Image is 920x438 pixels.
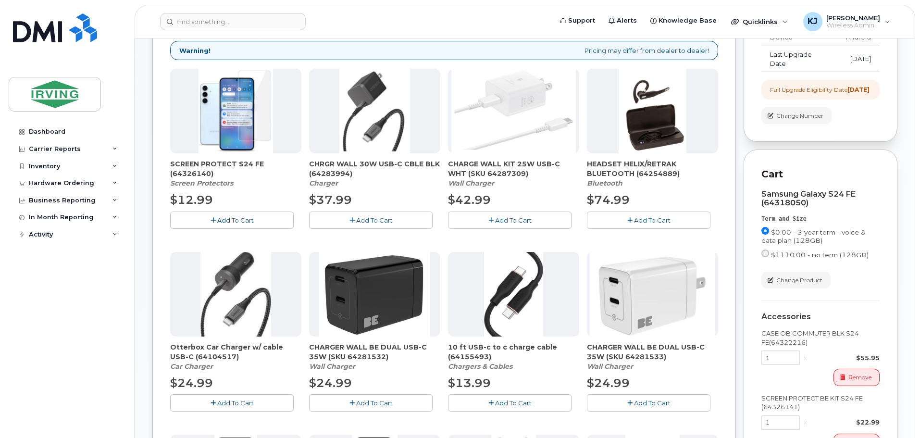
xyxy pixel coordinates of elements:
[170,362,213,371] em: Car Charger
[587,342,718,362] span: CHARGER WALL BE DUAL USB-C 35W (SKU 64281533)
[724,12,795,31] div: Quicklinks
[587,376,630,390] span: $24.99
[587,362,633,371] em: Wall Charger
[811,353,880,363] div: $55.95
[179,46,211,55] strong: Warning!
[356,216,393,224] span: Add To Cart
[800,353,811,363] div: x
[761,107,832,124] button: Change Number
[634,399,671,407] span: Add To Cart
[553,11,602,30] a: Support
[309,362,355,371] em: Wall Charger
[448,362,512,371] em: Chargers & Cables
[761,190,880,207] div: Samsung Galaxy S24 FE (64318050)
[484,252,544,337] img: ACCUS210715h8yE8.jpg
[448,179,494,188] em: Wall Charger
[761,272,831,288] button: Change Product
[309,159,440,188] div: CHRGR WALL 30W USB-C CBLE BLK (64283994)
[199,69,273,153] img: s24_fe_-_screen_protector.png
[309,342,440,371] div: CHARGER WALL BE DUAL USB-C 35W (SKU 64281532)
[800,418,811,427] div: x
[451,69,576,153] img: CHARGE_WALL_KIT_25W_USB-C_WHT.png
[602,11,644,30] a: Alerts
[170,342,301,362] span: Otterbox Car Charger w/ cable USB-C (64104517)
[217,399,254,407] span: Add To Cart
[587,394,710,411] button: Add To Cart
[309,394,433,411] button: Add To Cart
[587,212,710,228] button: Add To Cart
[776,276,822,285] span: Change Product
[448,193,491,207] span: $42.99
[833,369,880,386] button: Remove
[170,212,294,228] button: Add To Cart
[319,252,430,337] img: CHARGER_WALL_BE_DUAL_USB-C_35W.png
[587,179,622,188] em: Bluetooth
[796,12,897,31] div: Khalid Jabbar
[309,179,338,188] em: Charger
[309,342,440,362] span: CHARGER WALL BE DUAL USB-C 35W (SKU 64281532)
[761,313,880,321] div: Accessories
[170,193,213,207] span: $12.99
[568,16,595,25] span: Support
[170,342,301,371] div: Otterbox Car Charger w/ cable USB-C (64104517)
[761,228,866,244] span: $0.00 - 3 year term - voice & data plan (128GB)
[761,329,880,347] div: CASE OB COMMUTER BLK S24 FE(64322216)
[448,159,579,178] span: CHARGE WALL KIT 25W USB-C WHT (SKU 64287309)
[634,216,671,224] span: Add To Cart
[619,69,687,153] img: download.png
[848,373,871,382] span: Remove
[770,86,870,94] div: Full Upgrade Eligibility Date
[170,41,718,61] div: Pricing may differ from dealer to dealer!
[448,342,579,362] span: 10 ft USB-c to c charge cable (64155493)
[170,159,301,178] span: SCREEN PROTECT S24 FE (64326140)
[590,252,716,337] img: BE.png
[170,394,294,411] button: Add To Cart
[811,418,880,427] div: $22.99
[448,394,572,411] button: Add To Cart
[587,159,718,188] div: HEADSET HELIX/RETRAK BLUETOOTH (64254889)
[761,46,837,72] td: Last Upgrade Date
[743,18,778,25] span: Quicklinks
[771,251,869,259] span: $1110.00 - no term (128GB)
[776,112,823,120] span: Change Number
[808,16,818,27] span: KJ
[659,16,717,25] span: Knowledge Base
[761,250,769,257] input: $1110.00 - no term (128GB)
[448,342,579,371] div: 10 ft USB-c to c charge cable (64155493)
[761,394,880,412] div: SCREEN PROTECT BE KIT S24 FE (64326141)
[448,212,572,228] button: Add To Cart
[309,212,433,228] button: Add To Cart
[495,399,532,407] span: Add To Cart
[448,376,491,390] span: $13.99
[309,159,440,178] span: CHRGR WALL 30W USB-C CBLE BLK (64283994)
[495,216,532,224] span: Add To Cart
[587,342,718,371] div: CHARGER WALL BE DUAL USB-C 35W (SKU 64281533)
[309,193,352,207] span: $37.99
[644,11,723,30] a: Knowledge Base
[448,159,579,188] div: CHARGE WALL KIT 25W USB-C WHT (SKU 64287309)
[617,16,637,25] span: Alerts
[309,376,352,390] span: $24.99
[761,227,769,235] input: $0.00 - 3 year term - voice & data plan (128GB)
[200,252,271,337] img: download.jpg
[761,215,880,223] div: Term and Size
[587,159,718,178] span: HEADSET HELIX/RETRAK BLUETOOTH (64254889)
[587,193,630,207] span: $74.99
[170,179,233,188] em: Screen Protectors
[847,86,870,93] strong: [DATE]
[761,167,880,181] p: Cart
[826,14,880,22] span: [PERSON_NAME]
[170,159,301,188] div: SCREEN PROTECT S24 FE (64326140)
[339,69,410,153] img: chrgr_wall_30w_-_blk.png
[356,399,393,407] span: Add To Cart
[160,13,306,30] input: Find something...
[217,216,254,224] span: Add To Cart
[170,376,213,390] span: $24.99
[837,46,880,72] td: [DATE]
[826,22,880,29] span: Wireless Admin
